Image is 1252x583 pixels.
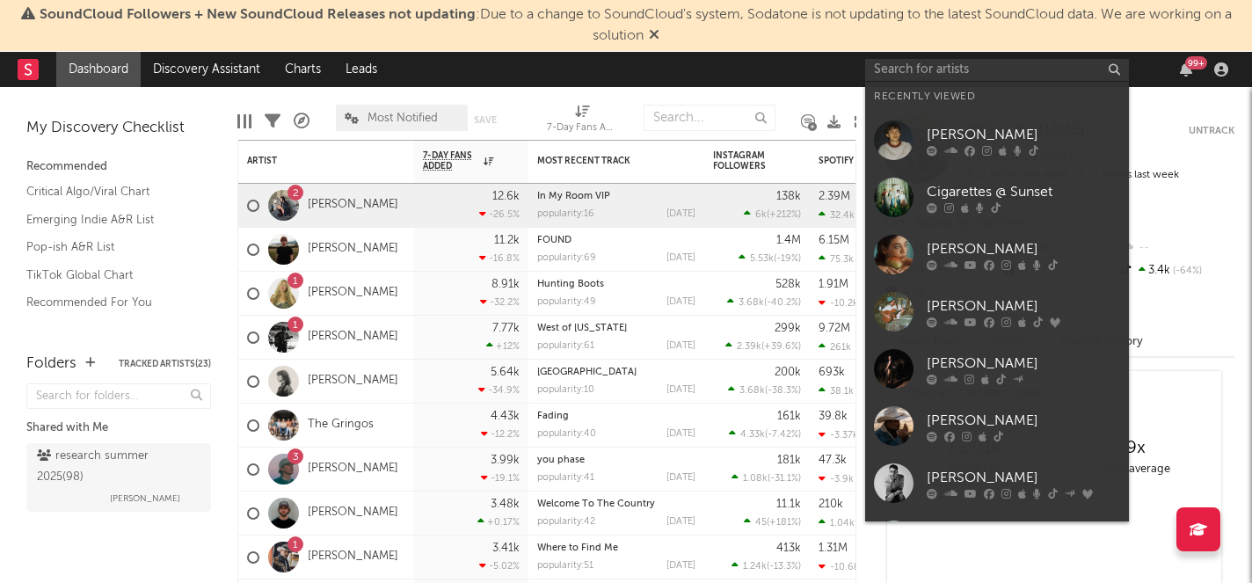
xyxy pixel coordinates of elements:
[537,236,571,245] a: FOUND
[1189,122,1234,140] button: Untrack
[729,428,801,440] div: ( )
[727,296,801,308] div: ( )
[537,499,655,509] a: Welcome To The Country
[537,429,596,439] div: popularity: 40
[819,561,859,572] div: -10.6k
[26,237,193,257] a: Pop-ish A&R List
[26,266,193,285] a: TikTok Global Chart
[537,297,596,307] div: popularity: 49
[644,105,775,131] input: Search...
[776,235,801,246] div: 1.4M
[537,253,596,263] div: popularity: 69
[423,150,479,171] span: 7-Day Fans Added
[40,8,1232,43] span: : Due to a change to SoundCloud's system, Sodatone is not updating to the latest SoundCloud data....
[26,443,211,512] a: research summer 2025(98)[PERSON_NAME]
[537,236,695,245] div: FOUND
[308,242,398,257] a: [PERSON_NAME]
[1180,62,1192,77] button: 99+
[119,360,211,368] button: Tracked Artists(23)
[713,150,775,171] div: Instagram Followers
[666,561,695,571] div: [DATE]
[478,384,520,396] div: -34.9 %
[865,340,1129,397] a: [PERSON_NAME]
[237,96,251,147] div: Edit Columns
[666,209,695,219] div: [DATE]
[819,499,843,510] div: 210k
[308,506,398,521] a: [PERSON_NAME]
[40,8,476,22] span: SoundCloud Followers + New SoundCloud Releases not updating
[537,543,695,553] div: Where to Find Me
[481,428,520,440] div: -12.2 %
[744,208,801,220] div: ( )
[537,412,569,421] a: Fading
[865,112,1129,169] a: [PERSON_NAME]
[769,562,798,572] span: -13.3 %
[732,560,801,572] div: ( )
[491,279,520,290] div: 8.91k
[819,209,855,221] div: 32.4k
[537,368,637,377] a: [GEOGRAPHIC_DATA]
[819,253,854,265] div: 75.3k
[486,340,520,352] div: +12 %
[743,474,768,484] span: 1.08k
[649,29,659,43] span: Dismiss
[743,562,767,572] span: 1.24k
[491,411,520,422] div: 4.43k
[776,254,798,264] span: -19 %
[537,341,594,351] div: popularity: 61
[537,324,627,333] a: West of [US_STATE]
[865,59,1129,81] input: Search for artists
[547,96,617,147] div: 7-Day Fans Added (7-Day Fans Added)
[308,374,398,389] a: [PERSON_NAME]
[744,516,801,528] div: ( )
[865,169,1129,226] a: Cigarettes @ Sunset
[770,474,798,484] span: -31.1 %
[725,340,801,352] div: ( )
[537,324,695,333] div: West of Ohio
[1185,56,1207,69] div: 99 +
[666,253,695,263] div: [DATE]
[927,353,1120,374] div: [PERSON_NAME]
[26,418,211,439] div: Shared with Me
[865,512,1129,569] a: [PERSON_NAME]
[26,182,193,201] a: Critical Algo/Viral Chart
[819,297,858,309] div: -10.2k
[819,543,848,554] div: 1.31M
[479,252,520,264] div: -16.8 %
[666,517,695,527] div: [DATE]
[537,499,695,509] div: Welcome To The Country
[732,472,801,484] div: ( )
[819,517,855,528] div: 1.04k
[865,455,1129,512] a: [PERSON_NAME]
[537,209,594,219] div: popularity: 16
[739,386,765,396] span: 3.68k
[494,235,520,246] div: 11.2k
[308,418,374,433] a: The Gringos
[819,455,847,466] div: 47.3k
[775,367,801,378] div: 200k
[308,286,398,301] a: [PERSON_NAME]
[927,467,1120,488] div: [PERSON_NAME]
[537,385,594,395] div: popularity: 10
[776,543,801,554] div: 413k
[110,488,180,509] span: [PERSON_NAME]
[927,181,1120,202] div: Cigarettes @ Sunset
[537,192,695,201] div: In My Room VIP
[491,499,520,510] div: 3.48k
[666,341,695,351] div: [DATE]
[26,353,76,375] div: Folders
[750,254,774,264] span: 5.53k
[273,52,333,87] a: Charts
[492,543,520,554] div: 3.41k
[1117,259,1234,282] div: 3.4k
[481,472,520,484] div: -19.1 %
[819,191,850,202] div: 2.39M
[537,280,604,289] a: Hunting Boots
[769,518,798,528] span: +181 %
[865,397,1129,455] a: [PERSON_NAME]
[537,192,610,201] a: In My Room VIP
[537,455,585,465] a: you phase
[740,430,765,440] span: 4.33k
[777,455,801,466] div: 181k
[56,52,141,87] a: Dashboard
